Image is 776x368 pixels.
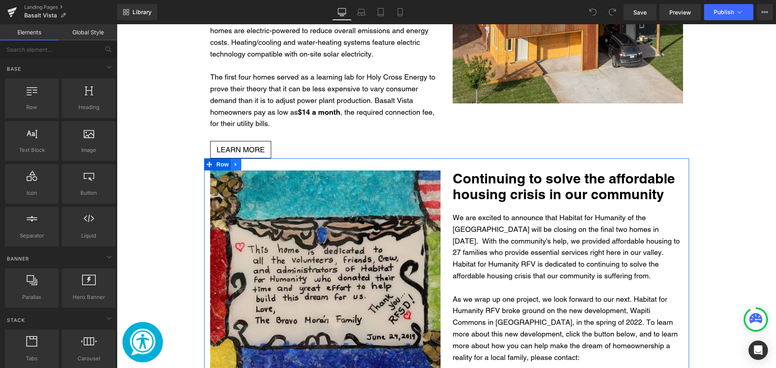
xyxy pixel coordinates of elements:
[6,298,46,338] div: Launch Recite Me
[749,341,768,360] div: Open Intercom Messenger
[64,293,113,301] span: Hero Banner
[7,354,56,363] span: Tabs
[12,304,40,332] img: Launch Recite Me
[64,189,113,197] span: Button
[181,84,224,92] strong: $14 a month
[371,4,390,20] a: Tablet
[757,4,773,20] button: More
[669,8,691,17] span: Preview
[64,103,113,111] span: Heading
[336,269,566,339] p: As we wrap up one project, we look forward to our next. Habitat for Humanity RFV broke ground on ...
[660,4,701,20] a: Preview
[7,103,56,111] span: Row
[336,188,566,258] p: We are excited to announce that Habitat for Humanity of the [GEOGRAPHIC_DATA] will be closing on ...
[64,231,113,240] span: Liquid
[24,4,117,11] a: Landing Pages
[585,4,601,20] button: Undo
[64,354,113,363] span: Carousel
[7,189,56,197] span: Icon
[100,121,148,130] span: learn more
[336,146,566,178] h2: Continuing to solve the affordable housing crisis in our community
[7,293,56,301] span: Parallax
[704,4,753,20] button: Publish
[6,255,30,263] span: Banner
[714,9,734,15] span: Publish
[7,231,56,240] span: Separator
[352,4,371,20] a: Laptop
[59,24,117,40] a: Global Style
[117,24,776,368] iframe: To enrich screen reader interactions, please activate Accessibility in Grammarly extension settings
[390,4,410,20] a: Mobile
[117,4,157,20] a: New Library
[6,316,26,324] span: Stack
[133,8,152,16] span: Library
[93,48,318,103] span: The first four homes served as a learning lab for Holy Cross Energy to prove their theory that it...
[633,8,647,17] span: Save
[7,146,56,154] span: Text Block
[604,4,620,20] button: Redo
[98,134,114,146] span: Row
[64,146,113,154] span: Image
[332,4,352,20] a: Desktop
[6,65,22,73] span: Base
[114,134,124,146] a: Expand / Collapse
[24,12,57,19] span: Basalt Vista
[93,117,154,134] a: learn more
